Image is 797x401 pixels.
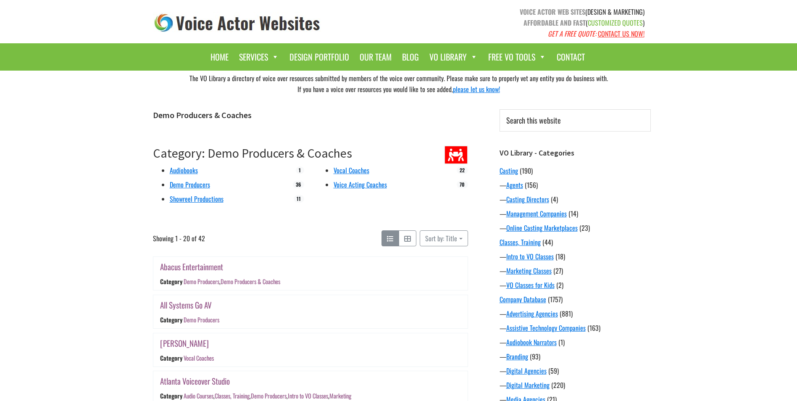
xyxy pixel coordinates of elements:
[398,47,423,66] a: Blog
[588,18,643,28] span: CUSTOMIZED QUOTES
[183,315,219,324] a: Demo Producers
[457,166,468,174] span: 22
[293,181,304,188] span: 36
[523,18,586,28] strong: AFFORDABLE AND FAST
[183,277,280,286] div: ,
[183,277,219,286] a: Demo Producers
[500,280,651,290] div: —
[530,351,540,361] span: (93)
[500,351,651,361] div: —
[525,180,538,190] span: (156)
[420,230,468,246] button: Sort by: Title
[484,47,550,66] a: Free VO Tools
[560,309,573,319] span: (881)
[160,354,182,362] div: Category
[334,179,387,190] a: Voice Acting Coaches
[500,337,651,347] div: —
[552,47,589,66] a: Contact
[220,277,280,286] a: Demo Producers & Coaches
[170,194,224,204] a: Showreel Productions
[183,391,213,400] a: Audio Courses
[553,266,563,276] span: (27)
[147,71,651,97] div: The VO Library a directory of voice over resources submitted by members of the voice over communi...
[520,166,533,176] span: (190)
[500,208,651,219] div: —
[153,110,468,120] h1: Demo Producers & Coaches
[500,294,546,304] a: Company Database
[520,7,585,17] strong: VOICE ACTOR WEB SITES
[506,380,550,390] a: Digital Marketing
[500,380,651,390] div: —
[506,280,555,290] a: VO Classes for Kids
[500,366,651,376] div: —
[568,208,578,219] span: (14)
[425,47,482,66] a: VO Library
[506,194,549,204] a: Casting Directors
[548,29,596,39] em: GET A FREE QUOTE:
[558,337,565,347] span: (1)
[506,309,558,319] a: Advertising Agencies
[500,266,651,276] div: —
[500,180,651,190] div: —
[506,251,554,261] a: Intro to VO Classes
[296,166,304,174] span: 1
[334,165,369,175] a: Vocal Coaches
[153,230,205,246] span: Showing 1 - 20 of 42
[500,223,651,233] div: —
[506,180,523,190] a: Agents
[555,251,565,261] span: (18)
[160,391,182,400] div: Category
[235,47,283,66] a: Services
[405,6,644,39] p: (DESIGN & MARKETING) ( )
[250,391,286,400] a: Demo Producers
[542,237,553,247] span: (44)
[506,351,528,361] a: Branding
[153,12,322,34] img: voice_actor_websites_logo
[500,237,541,247] a: Classes, Training
[287,391,328,400] a: Intro to VO Classes
[506,323,586,333] a: Assistive Technology Companies
[506,208,567,219] a: Management Companies
[160,277,182,286] div: Category
[587,323,600,333] span: (163)
[285,47,353,66] a: Design Portfolio
[500,323,651,333] div: —
[160,315,182,324] div: Category
[551,194,558,204] span: (4)
[160,299,212,311] a: All Systems Go AV
[551,380,565,390] span: (220)
[548,294,563,304] span: (1757)
[160,375,230,387] a: Atlanta Voiceover Studio
[500,148,651,158] h3: VO Library - Categories
[183,354,213,362] a: Vocal Coaches
[294,195,304,203] span: 11
[214,391,249,400] a: Classes, Training
[506,223,578,233] a: Online Casting Marketplaces
[598,29,644,39] a: CONTACT US NOW!
[170,179,210,190] a: Demo Producers
[453,84,500,94] a: please let us know!
[506,337,557,347] a: Audiobook Narrators
[506,366,547,376] a: Digital Agencies
[170,165,198,175] a: Audiobooks
[160,337,209,349] a: [PERSON_NAME]
[500,251,651,261] div: —
[506,266,552,276] a: Marketing Classes
[500,166,518,176] a: Casting
[500,309,651,319] div: —
[355,47,396,66] a: Our Team
[548,366,559,376] span: (59)
[500,194,651,204] div: —
[556,280,563,290] span: (2)
[500,109,651,132] input: Search this website
[153,145,352,161] a: Category: Demo Producers & Coaches
[579,223,590,233] span: (23)
[457,181,468,188] span: 70
[206,47,233,66] a: Home
[160,261,223,273] a: Abacus Entertainment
